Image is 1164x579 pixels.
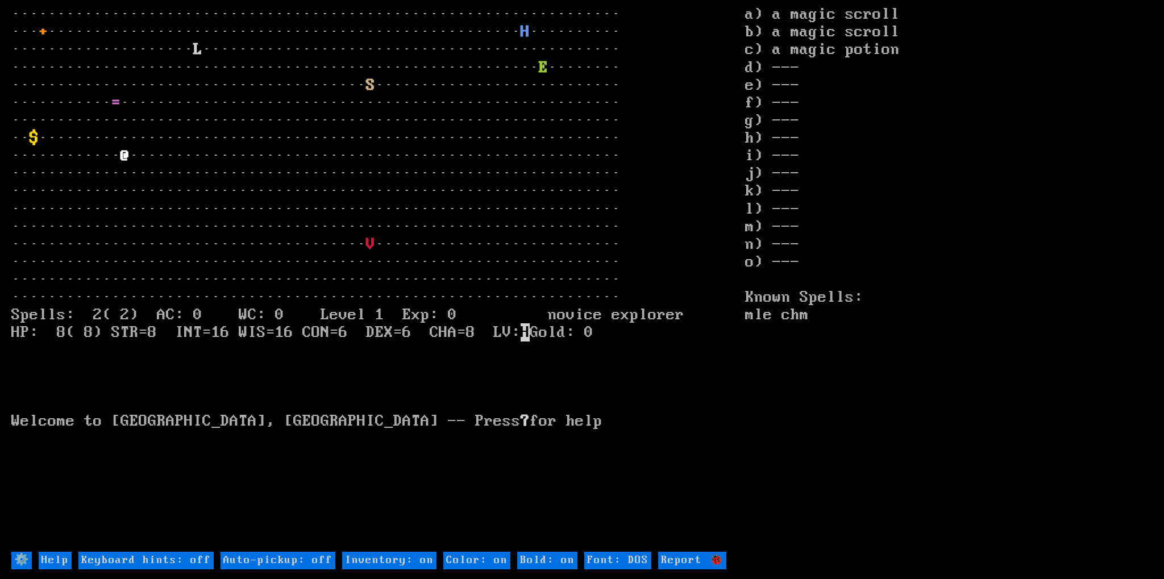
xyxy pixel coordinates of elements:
font: V [366,235,375,253]
input: Color: on [443,552,510,569]
larn: ··································································· ··· ·························... [11,6,745,550]
mark: H [521,323,530,341]
input: Inventory: on [342,552,436,569]
input: Font: DOS [584,552,651,569]
input: Bold: on [517,552,577,569]
font: + [39,23,48,41]
font: $ [30,129,39,147]
font: L [193,40,202,59]
input: Keyboard hints: off [78,552,214,569]
input: ⚙️ [11,552,32,569]
font: S [366,76,375,94]
stats: a) a magic scroll b) a magic scroll c) a magic potion d) --- e) --- f) --- g) --- h) --- i) --- j... [745,6,1153,550]
input: Auto-pickup: off [221,552,335,569]
font: = [111,94,120,112]
b: ? [521,412,530,430]
input: Report 🐞 [658,552,726,569]
font: @ [120,147,130,165]
input: Help [39,552,72,569]
font: E [539,59,548,77]
font: H [521,23,530,41]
